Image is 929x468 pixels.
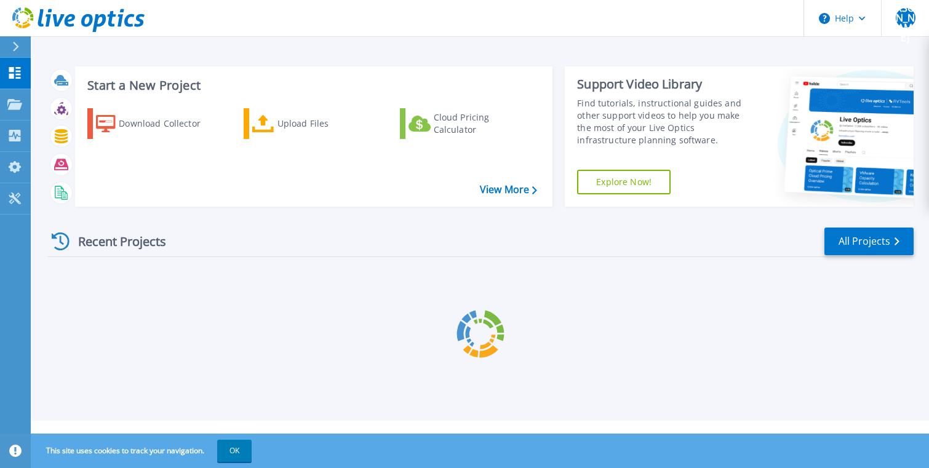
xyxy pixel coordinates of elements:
div: Cloud Pricing Calculator [434,111,532,136]
div: Recent Projects [47,226,183,256]
h3: Start a New Project [87,79,536,92]
span: This site uses cookies to track your navigation. [34,440,252,462]
div: Find tutorials, instructional guides and other support videos to help you make the most of your L... [577,97,752,146]
a: Explore Now! [577,170,671,194]
div: Download Collector [119,111,217,136]
a: Download Collector [87,108,225,139]
button: OK [217,440,252,462]
a: All Projects [824,228,914,255]
div: Upload Files [277,111,376,136]
a: Upload Files [244,108,381,139]
a: Cloud Pricing Calculator [400,108,537,139]
div: Support Video Library [577,76,752,92]
a: View More [480,184,537,196]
